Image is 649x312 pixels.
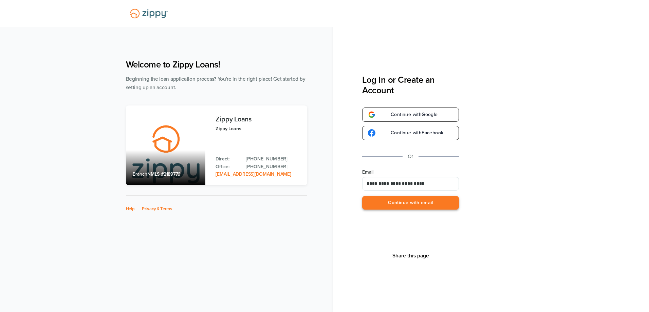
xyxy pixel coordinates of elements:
a: Help [126,206,135,212]
h3: Log In or Create an Account [362,75,459,96]
label: Email [362,169,459,176]
a: Privacy & Terms [142,206,172,212]
h1: Welcome to Zippy Loans! [126,59,307,70]
button: Continue with email [362,196,459,210]
input: Email Address [362,177,459,191]
a: google-logoContinue withFacebook [362,126,459,140]
button: Share This Page [390,252,431,259]
a: Direct Phone: 512-975-2947 [246,155,300,163]
span: Beginning the loan application process? You're in the right place! Get started by setting up an a... [126,76,305,91]
a: Office Phone: 512-975-2947 [246,163,300,171]
img: google-logo [368,129,375,137]
span: Branch [133,171,148,177]
span: Continue with Facebook [384,131,443,135]
img: google-logo [368,111,375,118]
span: Continue with Google [384,112,438,117]
h3: Zippy Loans [216,116,300,123]
p: Direct: [216,155,239,163]
img: Lender Logo [126,6,172,21]
p: Zippy Loans [216,125,300,133]
span: NMLS #2189776 [147,171,180,177]
a: Email Address: zippyguide@zippymh.com [216,171,291,177]
p: Office: [216,163,239,171]
p: Or [408,152,413,161]
a: google-logoContinue withGoogle [362,108,459,122]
